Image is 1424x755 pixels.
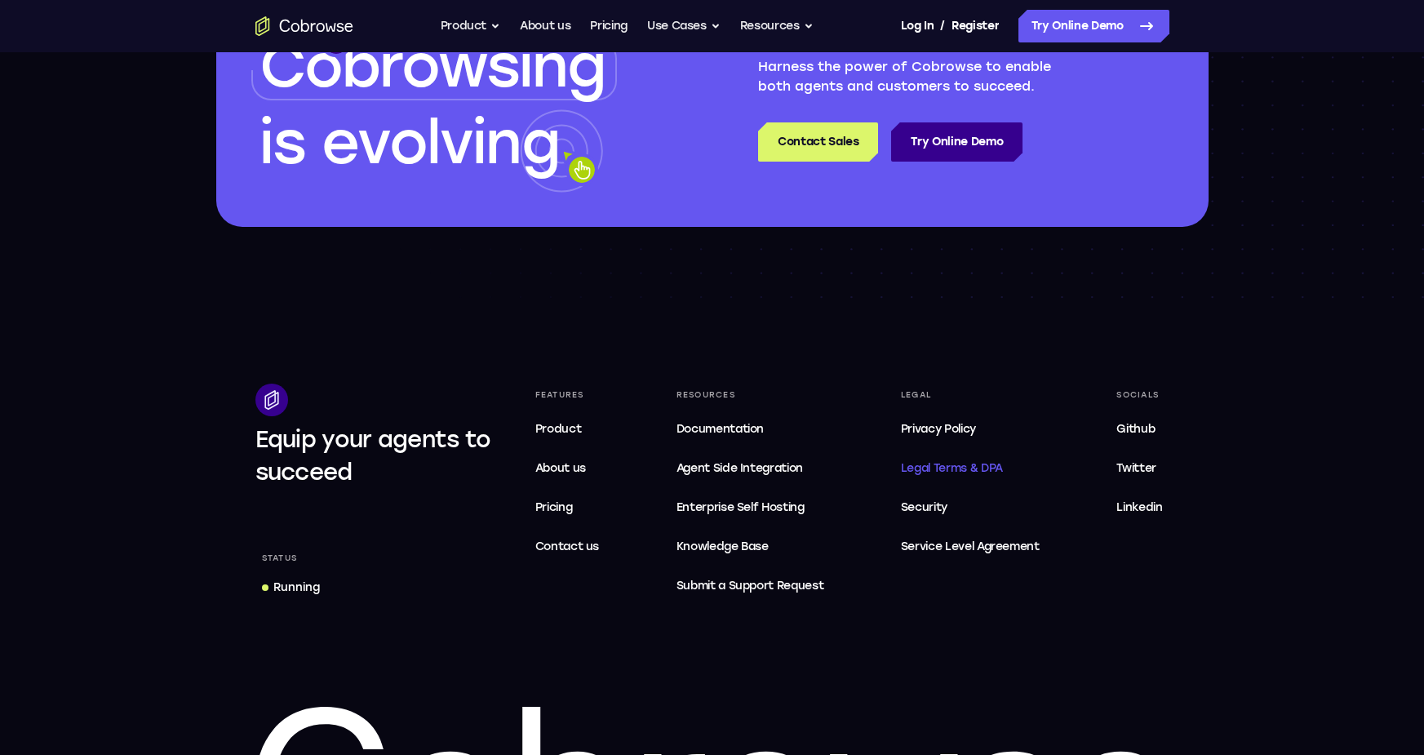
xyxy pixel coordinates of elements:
[1018,10,1169,42] a: Try Online Demo
[1110,452,1169,485] a: Twitter
[670,531,831,563] a: Knowledge Base
[535,461,586,475] span: About us
[891,122,1023,162] a: Try Online Demo
[260,108,305,178] span: is
[940,16,945,36] span: /
[441,10,501,42] button: Product
[670,384,831,406] div: Resources
[529,384,606,406] div: Features
[535,500,573,514] span: Pricing
[1116,500,1162,514] span: Linkedin
[758,122,878,162] a: Contact Sales
[322,108,559,178] span: evolving
[1116,422,1155,436] span: Github
[535,422,582,436] span: Product
[647,10,721,42] button: Use Cases
[901,537,1040,557] span: Service Level Agreement
[260,31,606,101] span: Cobrowsing
[670,452,831,485] a: Agent Side Integration
[590,10,628,42] a: Pricing
[255,547,304,570] div: Status
[1110,384,1169,406] div: Socials
[670,413,831,446] a: Documentation
[255,425,491,486] span: Equip your agents to succeed
[670,570,831,602] a: Submit a Support Request
[677,422,764,436] span: Documentation
[901,500,947,514] span: Security
[273,580,320,596] div: Running
[740,10,814,42] button: Resources
[1110,491,1169,524] a: Linkedin
[529,531,606,563] a: Contact us
[758,57,1086,96] p: Harness the power of Cobrowse to enable both agents and customers to succeed.
[529,413,606,446] a: Product
[529,491,606,524] a: Pricing
[677,459,824,478] span: Agent Side Integration
[901,10,934,42] a: Log In
[901,461,1003,475] span: Legal Terms & DPA
[1116,461,1156,475] span: Twitter
[894,452,1046,485] a: Legal Terms & DPA
[677,576,824,596] span: Submit a Support Request
[1110,413,1169,446] a: Github
[677,540,769,553] span: Knowledge Base
[894,413,1046,446] a: Privacy Policy
[529,452,606,485] a: About us
[677,498,824,517] span: Enterprise Self Hosting
[255,16,353,36] a: Go to the home page
[670,491,831,524] a: Enterprise Self Hosting
[255,573,326,602] a: Running
[894,491,1046,524] a: Security
[894,384,1046,406] div: Legal
[520,10,570,42] a: About us
[952,10,999,42] a: Register
[535,540,600,553] span: Contact us
[901,422,976,436] span: Privacy Policy
[894,531,1046,563] a: Service Level Agreement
